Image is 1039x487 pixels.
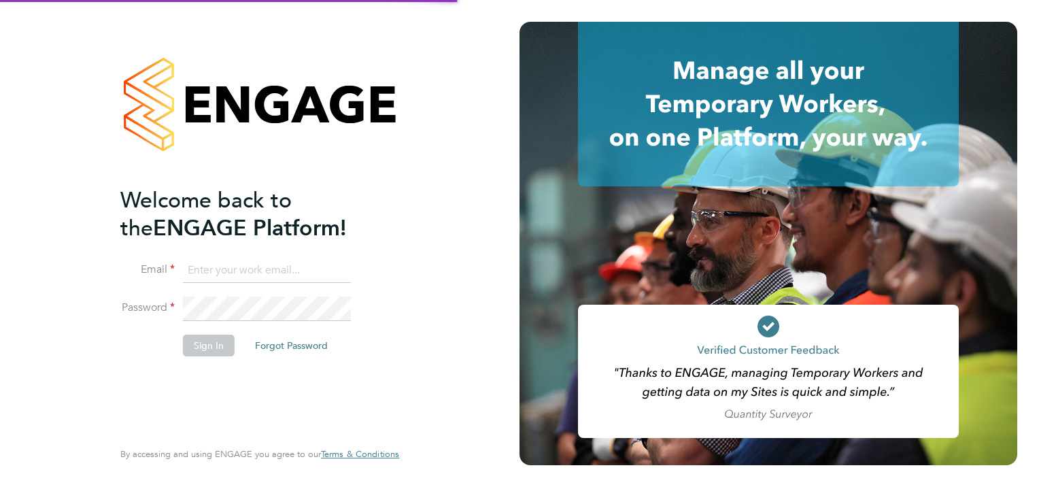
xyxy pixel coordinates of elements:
[321,448,399,460] span: Terms & Conditions
[321,449,399,460] a: Terms & Conditions
[183,258,351,283] input: Enter your work email...
[120,301,175,315] label: Password
[120,186,386,242] h2: ENGAGE Platform!
[120,187,292,241] span: Welcome back to the
[120,263,175,277] label: Email
[120,448,399,460] span: By accessing and using ENGAGE you agree to our
[244,335,339,356] button: Forgot Password
[183,335,235,356] button: Sign In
